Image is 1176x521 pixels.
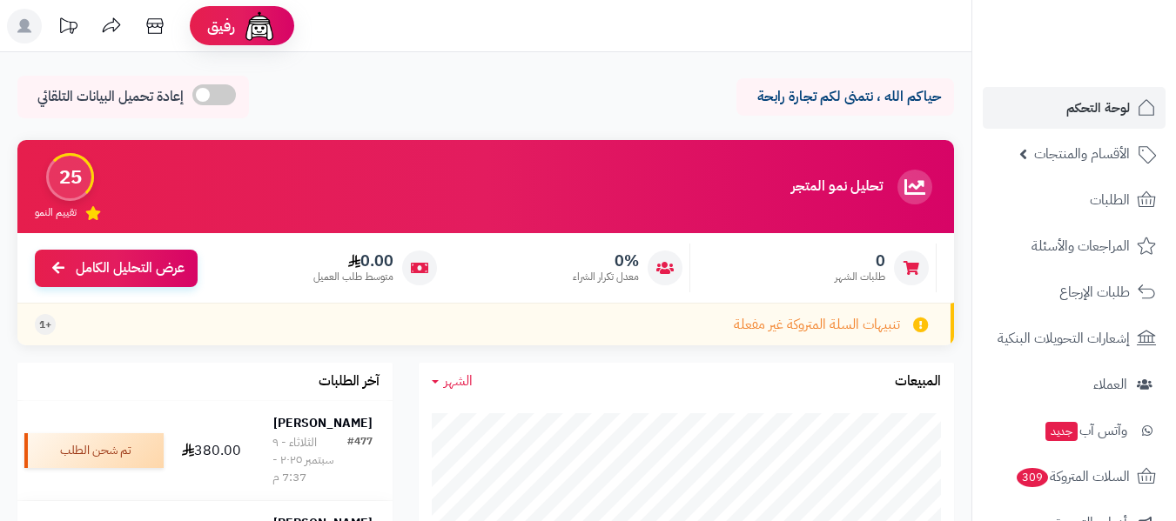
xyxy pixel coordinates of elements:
[272,434,347,486] div: الثلاثاء - ٩ سبتمبر ٢٠٢٥ - 7:37 م
[895,374,941,390] h3: المبيعات
[983,179,1166,221] a: الطلبات
[37,87,184,107] span: إعادة تحميل البيانات التلقائي
[444,371,473,391] span: الشهر
[983,271,1166,313] a: طلبات الإرجاع
[1034,142,1130,166] span: الأقسام والمنتجات
[749,87,941,107] p: حياكم الله ، نتمنى لكم تجارة رابحة
[76,258,185,278] span: عرض التحليل الكامل
[983,456,1166,498] a: السلات المتروكة309
[983,410,1166,451] a: وآتس آبجديد
[573,270,639,284] span: معدل تكرار الشراء
[1059,280,1130,304] span: طلبات الإرجاع
[835,251,885,271] span: 0
[835,270,885,284] span: طلبات الشهر
[432,371,473,391] a: الشهر
[313,251,393,271] span: 0.00
[207,16,235,37] span: رفيق
[347,434,373,486] div: #477
[573,251,639,271] span: 0%
[242,9,277,43] img: ai-face.png
[35,250,198,287] a: عرض التحليل الكامل
[319,374,380,390] h3: آخر الطلبات
[46,9,90,48] a: تحديثات المنصة
[1093,372,1127,397] span: العملاء
[998,326,1130,351] span: إشعارات التحويلات البنكية
[1066,96,1130,120] span: لوحة التحكم
[1044,418,1127,443] span: وآتس آب
[171,401,252,500] td: 380.00
[39,317,51,332] span: +1
[983,317,1166,359] a: إشعارات التحويلات البنكية
[983,364,1166,405] a: العملاء
[791,179,883,195] h3: تحليل نمو المتجر
[1032,234,1130,258] span: المراجعات والأسئلة
[983,225,1166,267] a: المراجعات والأسئلة
[1015,464,1130,489] span: السلات المتروكة
[1045,422,1078,441] span: جديد
[1090,188,1130,212] span: الطلبات
[313,270,393,284] span: متوسط طلب العميل
[24,433,164,468] div: تم شحن الطلب
[273,414,373,432] strong: [PERSON_NAME]
[734,315,900,335] span: تنبيهات السلة المتروكة غير مفعلة
[35,205,77,220] span: تقييم النمو
[983,87,1166,129] a: لوحة التحكم
[1017,468,1048,487] span: 309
